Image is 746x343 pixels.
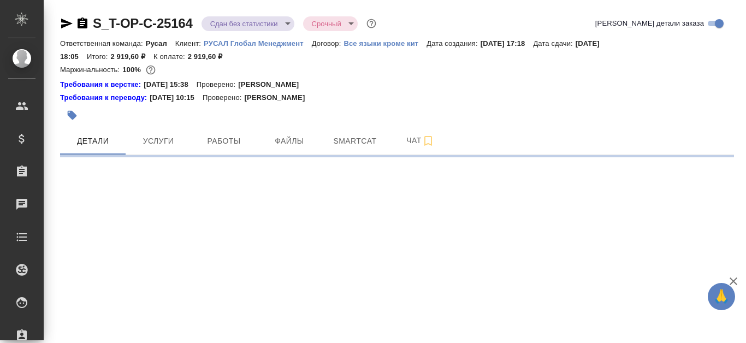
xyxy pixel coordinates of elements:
[175,39,204,48] p: Клиент:
[150,92,203,103] p: [DATE] 10:15
[122,66,144,74] p: 100%
[481,39,534,48] p: [DATE] 17:18
[144,79,197,90] p: [DATE] 15:38
[60,92,150,103] div: Нажми, чтобы открыть папку с инструкцией
[93,16,193,31] a: S_T-OP-C-25164
[364,16,378,31] button: Доп статусы указывают на важность/срочность заказа
[708,283,735,310] button: 🙏
[144,63,158,77] button: 0.00 RUB;
[422,134,435,147] svg: Подписаться
[203,92,245,103] p: Проверено:
[87,52,110,61] p: Итого:
[303,16,358,31] div: Сдан без статистики
[60,103,84,127] button: Добавить тэг
[344,38,427,48] a: Все языки кроме кит
[712,285,731,308] span: 🙏
[312,39,344,48] p: Договор:
[427,39,480,48] p: Дата создания:
[595,18,704,29] span: [PERSON_NAME] детали заказа
[60,79,144,90] a: Требования к верстке:
[146,39,175,48] p: Русал
[204,38,312,48] a: РУСАЛ Глобал Менеджмент
[60,66,122,74] p: Маржинальность:
[67,134,119,148] span: Детали
[394,134,447,147] span: Чат
[197,79,239,90] p: Проверено:
[153,52,188,61] p: К оплате:
[198,134,250,148] span: Работы
[60,79,144,90] div: Нажми, чтобы открыть папку с инструкцией
[309,19,345,28] button: Срочный
[132,134,185,148] span: Услуги
[188,52,231,61] p: 2 919,60 ₽
[263,134,316,148] span: Файлы
[329,134,381,148] span: Smartcat
[344,39,427,48] p: Все языки кроме кит
[202,16,294,31] div: Сдан без статистики
[204,39,312,48] p: РУСАЛ Глобал Менеджмент
[76,17,89,30] button: Скопировать ссылку
[110,52,153,61] p: 2 919,60 ₽
[60,92,150,103] a: Требования к переводу:
[533,39,575,48] p: Дата сдачи:
[238,79,307,90] p: [PERSON_NAME]
[244,92,313,103] p: [PERSON_NAME]
[207,19,281,28] button: Сдан без статистики
[60,17,73,30] button: Скопировать ссылку для ЯМессенджера
[60,39,146,48] p: Ответственная команда:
